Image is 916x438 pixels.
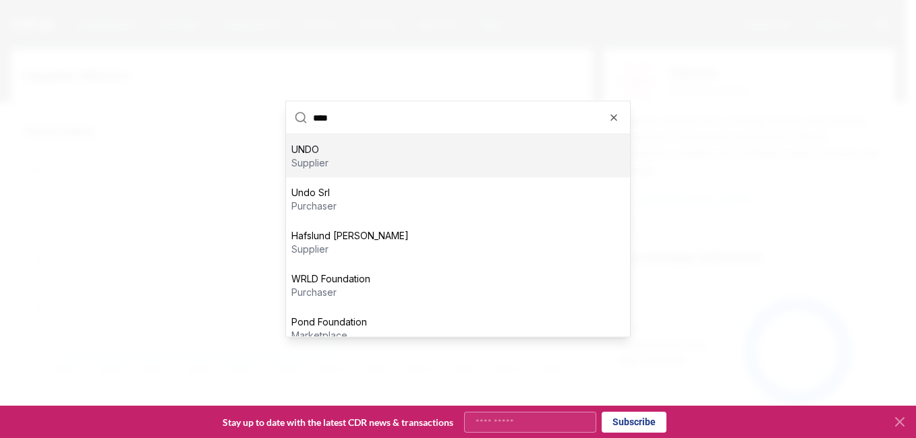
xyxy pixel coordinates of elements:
p: purchaser [291,199,337,213]
p: supplier [291,156,328,170]
p: Undo Srl [291,186,337,199]
p: Hafslund [PERSON_NAME] [291,229,409,243]
p: purchaser [291,286,370,299]
p: supplier [291,243,409,256]
p: UNDO [291,143,328,156]
p: WRLD Foundation [291,272,370,286]
p: Pond Foundation [291,315,367,329]
p: marketplace [291,329,367,342]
